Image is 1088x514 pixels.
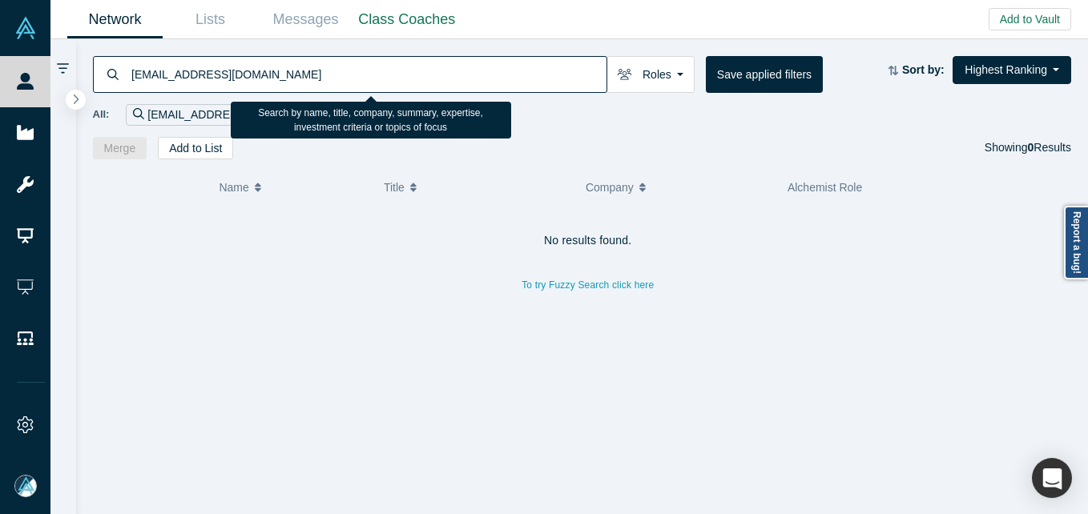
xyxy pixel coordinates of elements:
[130,55,606,93] input: Search by name, title, company, summary, expertise, investment criteria or topics of focus
[219,171,248,204] span: Name
[384,171,569,204] button: Title
[353,1,461,38] a: Class Coaches
[14,17,37,39] img: Alchemist Vault Logo
[258,1,353,38] a: Messages
[510,275,665,295] button: To try Fuzzy Search click here
[163,1,258,38] a: Lists
[93,234,1084,247] h4: No results found.
[93,137,147,159] button: Merge
[1028,141,1034,154] strong: 0
[706,56,823,93] button: Save applied filters
[902,63,945,76] strong: Sort by:
[14,475,37,497] img: Mia Scott's Account
[989,8,1071,30] button: Add to Vault
[67,1,163,38] a: Network
[338,106,350,124] button: Remove Filter
[1064,206,1088,279] a: Report a bug!
[606,56,695,93] button: Roles
[384,171,405,204] span: Title
[788,181,862,194] span: Alchemist Role
[126,104,357,126] div: [EMAIL_ADDRESS][DOMAIN_NAME]
[158,137,233,159] button: Add to List
[1028,141,1071,154] span: Results
[985,137,1071,159] div: Showing
[93,106,110,122] span: All:
[953,56,1071,84] button: Highest Ranking
[219,171,367,204] button: Name
[586,171,634,204] span: Company
[586,171,771,204] button: Company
